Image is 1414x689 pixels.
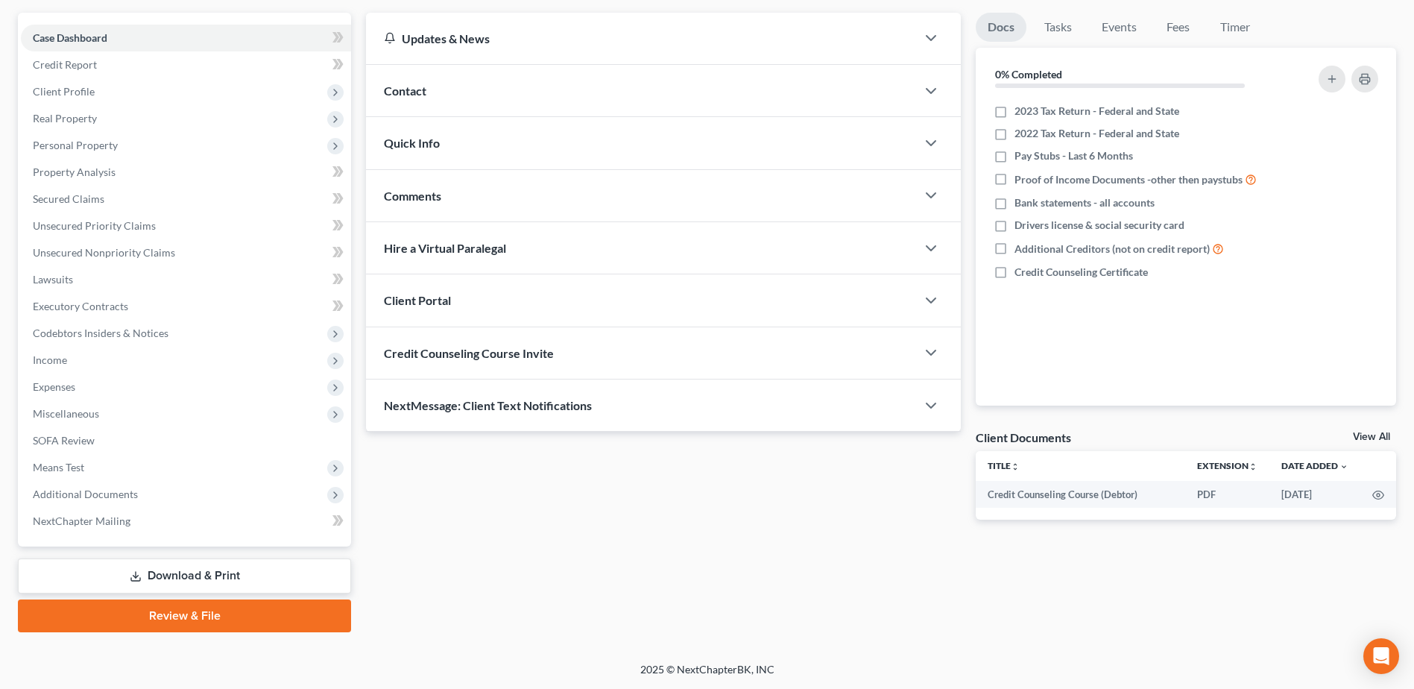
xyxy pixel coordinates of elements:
[21,508,351,535] a: NextChapter Mailing
[33,407,99,420] span: Miscellaneous
[33,112,97,125] span: Real Property
[21,239,351,266] a: Unsecured Nonpriority Claims
[33,380,75,393] span: Expenses
[1011,462,1020,471] i: unfold_more
[384,293,451,307] span: Client Portal
[21,51,351,78] a: Credit Report
[33,353,67,366] span: Income
[384,136,440,150] span: Quick Info
[1014,172,1243,187] span: Proof of Income Documents -other then paystubs
[384,346,554,360] span: Credit Counseling Course Invite
[1014,242,1210,257] span: Additional Creditors (not on credit report)
[1353,432,1390,442] a: View All
[1339,462,1348,471] i: expand_more
[976,481,1185,508] td: Credit Counseling Course (Debtor)
[976,13,1026,42] a: Docs
[384,398,592,412] span: NextMessage: Client Text Notifications
[33,246,175,259] span: Unsecured Nonpriority Claims
[1281,460,1348,471] a: Date Added expand_more
[33,273,73,286] span: Lawsuits
[33,300,128,312] span: Executory Contracts
[1014,265,1148,280] span: Credit Counseling Certificate
[21,266,351,293] a: Lawsuits
[21,25,351,51] a: Case Dashboard
[1363,638,1399,674] div: Open Intercom Messenger
[384,31,898,46] div: Updates & News
[33,461,84,474] span: Means Test
[33,166,116,178] span: Property Analysis
[1185,481,1269,508] td: PDF
[1249,462,1257,471] i: unfold_more
[33,515,130,527] span: NextChapter Mailing
[18,600,351,632] a: Review & File
[283,662,1132,689] div: 2025 © NextChapterBK, INC
[21,159,351,186] a: Property Analysis
[21,213,351,239] a: Unsecured Priority Claims
[1014,195,1155,210] span: Bank statements - all accounts
[33,58,97,71] span: Credit Report
[1090,13,1149,42] a: Events
[1197,460,1257,471] a: Extensionunfold_more
[1269,481,1360,508] td: [DATE]
[1032,13,1084,42] a: Tasks
[384,189,441,203] span: Comments
[21,186,351,213] a: Secured Claims
[384,84,426,98] span: Contact
[1014,104,1179,119] span: 2023 Tax Return - Federal and State
[33,488,138,500] span: Additional Documents
[18,559,351,594] a: Download & Print
[33,434,95,447] span: SOFA Review
[1014,148,1133,163] span: Pay Stubs - Last 6 Months
[1014,126,1179,141] span: 2022 Tax Return - Federal and State
[21,293,351,320] a: Executory Contracts
[988,460,1020,471] a: Titleunfold_more
[33,219,156,232] span: Unsecured Priority Claims
[33,327,168,339] span: Codebtors Insiders & Notices
[33,192,104,205] span: Secured Claims
[33,85,95,98] span: Client Profile
[1208,13,1262,42] a: Timer
[1155,13,1202,42] a: Fees
[384,241,506,255] span: Hire a Virtual Paralegal
[21,427,351,454] a: SOFA Review
[33,31,107,44] span: Case Dashboard
[1014,218,1184,233] span: Drivers license & social security card
[33,139,118,151] span: Personal Property
[995,68,1062,81] strong: 0% Completed
[976,430,1071,445] div: Client Documents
